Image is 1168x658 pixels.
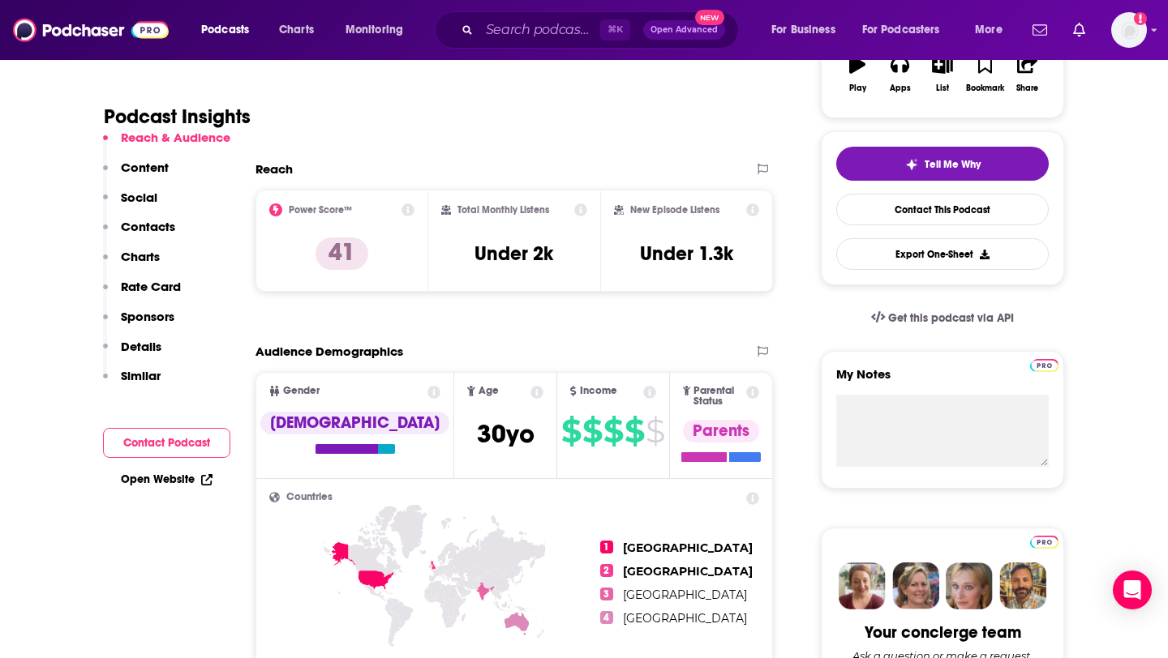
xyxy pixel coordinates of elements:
button: Apps [878,45,921,103]
a: Pro website [1030,357,1058,372]
div: Open Intercom Messenger [1113,570,1152,609]
span: $ [603,418,623,444]
div: Your concierge team [865,622,1021,643]
span: [GEOGRAPHIC_DATA] [623,564,753,579]
h2: Audience Demographics [255,344,403,359]
span: $ [561,418,581,444]
span: Get this podcast via API [888,311,1014,325]
p: Reach & Audience [121,130,230,145]
button: Content [103,160,169,190]
button: Bookmark [964,45,1006,103]
span: Parental Status [693,386,743,407]
span: New [695,10,724,25]
span: ⌘ K [600,19,630,41]
span: More [975,19,1003,41]
button: open menu [852,17,964,43]
a: Charts [268,17,324,43]
a: Contact This Podcast [836,194,1049,225]
span: $ [625,418,644,444]
a: Get this podcast via API [858,298,1027,338]
img: Podchaser - Follow, Share and Rate Podcasts [13,15,169,45]
button: Export One-Sheet [836,238,1049,270]
span: 2 [600,564,613,577]
button: Social [103,190,157,220]
p: Rate Card [121,279,181,294]
span: Logged in as bjonesvested [1111,12,1147,48]
button: Charts [103,249,160,279]
img: Podchaser Pro [1030,536,1058,549]
p: 41 [316,237,368,270]
a: Open Website [121,472,213,486]
span: $ [646,418,664,444]
a: Show notifications dropdown [1067,16,1092,44]
span: Age [479,386,499,396]
button: Details [103,339,161,369]
p: Similar [121,368,161,383]
span: [GEOGRAPHIC_DATA] [623,540,753,555]
span: Gender [283,386,320,396]
button: Contact Podcast [103,428,230,458]
a: Show notifications dropdown [1026,16,1054,44]
h1: Podcast Insights [104,105,251,129]
label: My Notes [836,366,1049,395]
span: Monitoring [346,19,403,41]
img: Barbara Profile [892,562,939,609]
p: Charts [121,249,160,264]
img: tell me why sparkle [905,158,918,171]
span: Charts [279,19,314,41]
div: Bookmark [966,83,1004,93]
button: Similar [103,368,161,398]
button: Rate Card [103,279,181,309]
button: List [921,45,964,103]
button: open menu [334,17,424,43]
button: open menu [964,17,1023,43]
button: Play [836,45,878,103]
span: For Business [771,19,835,41]
p: Content [121,160,169,175]
h3: Under 1.3k [640,241,733,266]
button: Sponsors [103,309,174,339]
div: [DEMOGRAPHIC_DATA] [260,412,449,434]
span: Podcasts [201,19,249,41]
p: Social [121,190,157,205]
span: Income [580,386,617,396]
span: Tell Me Why [925,158,981,171]
img: Sydney Profile [839,562,886,609]
span: [GEOGRAPHIC_DATA] [623,611,747,626]
div: Share [1016,83,1038,93]
h2: Total Monthly Listens [457,204,549,216]
p: Contacts [121,219,175,234]
div: List [936,83,949,93]
button: Reach & Audience [103,130,230,160]
button: Open AdvancedNew [643,20,725,40]
span: $ [582,418,602,444]
span: [GEOGRAPHIC_DATA] [623,587,747,602]
div: Search podcasts, credits, & more... [450,11,754,49]
div: Play [849,83,866,93]
p: Details [121,339,161,354]
img: User Profile [1111,12,1147,48]
span: 30 yo [477,418,535,450]
div: Parents [683,420,759,442]
input: Search podcasts, credits, & more... [479,17,600,43]
div: Apps [890,83,911,93]
span: Countries [286,492,333,502]
h2: Power Score™ [289,204,352,216]
h3: Under 2k [474,241,553,266]
span: 1 [600,540,613,553]
button: open menu [760,17,856,43]
button: Contacts [103,219,175,249]
p: Sponsors [121,309,174,324]
span: 3 [600,587,613,600]
button: Show profile menu [1111,12,1147,48]
a: Pro website [1030,533,1058,549]
img: Jules Profile [946,562,993,609]
h2: New Episode Listens [630,204,719,216]
img: Podchaser Pro [1030,359,1058,372]
button: tell me why sparkleTell Me Why [836,147,1049,181]
span: For Podcasters [862,19,940,41]
img: Jon Profile [999,562,1046,609]
span: Open Advanced [651,26,718,34]
button: open menu [190,17,270,43]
